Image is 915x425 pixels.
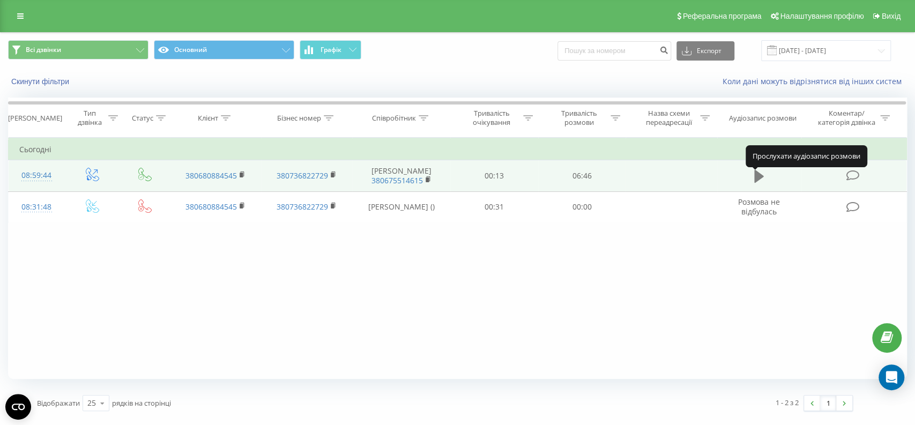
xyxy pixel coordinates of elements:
div: Статус [132,114,153,123]
a: 1 [820,396,836,411]
td: [PERSON_NAME] () [352,191,450,222]
div: Тривалість розмови [551,109,608,127]
a: 380680884545 [185,202,237,212]
button: Експорт [676,41,734,61]
span: рядків на сторінці [112,398,171,408]
div: Співробітник [372,114,416,123]
span: Відображати [37,398,80,408]
div: 1 - 2 з 2 [776,397,799,408]
button: Open CMP widget [5,394,31,420]
button: Скинути фільтри [8,77,75,86]
a: 380736822729 [277,202,328,212]
td: 00:13 [450,160,538,191]
div: Тип дзвінка [74,109,106,127]
td: 06:46 [538,160,626,191]
span: Всі дзвінки [26,46,61,54]
div: Open Intercom Messenger [879,364,904,390]
button: Всі дзвінки [8,40,148,59]
span: Графік [321,46,341,54]
input: Пошук за номером [557,41,671,61]
a: 380680884545 [185,170,237,181]
span: Налаштування профілю [780,12,864,20]
div: Аудіозапис розмови [729,114,797,123]
div: 25 [87,398,96,408]
div: 08:31:48 [19,197,54,218]
a: 380736822729 [277,170,328,181]
div: Клієнт [198,114,218,123]
span: Вихід [882,12,901,20]
td: Сьогодні [9,139,907,160]
span: Реферальна програма [683,12,762,20]
div: 08:59:44 [19,165,54,186]
button: Основний [154,40,294,59]
td: 00:31 [450,191,538,222]
div: Бізнес номер [277,114,321,123]
div: Коментар/категорія дзвінка [815,109,877,127]
td: [PERSON_NAME] [352,160,450,191]
div: Прослухати аудіозапис розмови [746,145,867,167]
a: 380675514615 [371,175,423,185]
td: 00:00 [538,191,626,222]
span: Розмова не відбулась [738,197,780,217]
a: Коли дані можуть відрізнятися вiд інших систем [723,76,907,86]
div: Назва схеми переадресації [640,109,697,127]
div: [PERSON_NAME] [8,114,62,123]
div: Тривалість очікування [463,109,520,127]
button: Графік [300,40,361,59]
